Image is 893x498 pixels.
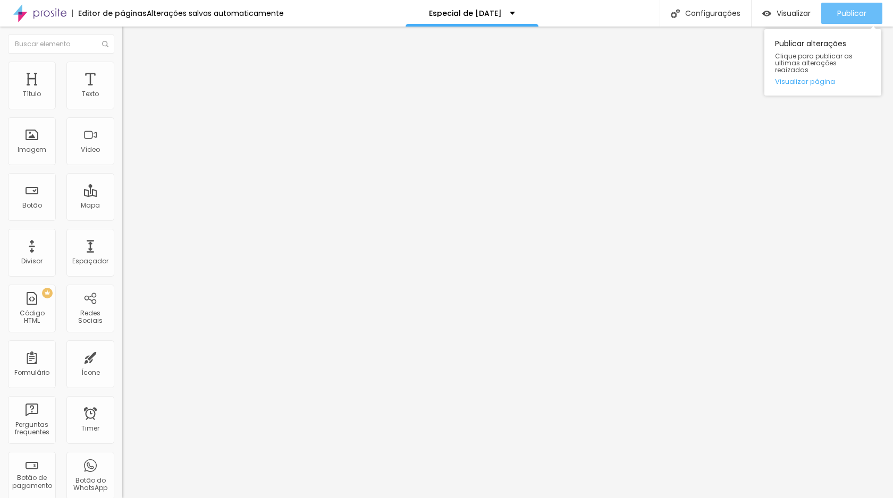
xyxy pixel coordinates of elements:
[11,421,53,436] div: Perguntas frequentes
[14,369,49,376] div: Formulário
[775,78,871,85] a: Visualizar página
[11,474,53,490] div: Botão de pagamento
[11,310,53,325] div: Código HTML
[69,310,111,325] div: Redes Sociais
[764,29,881,96] div: Publicar alterações
[81,202,100,209] div: Mapa
[81,369,100,376] div: Ícone
[752,3,821,24] button: Visualizar
[122,27,893,498] iframe: Editor
[102,41,108,47] img: Icone
[23,90,41,98] div: Título
[821,3,882,24] button: Publicar
[837,9,866,18] span: Publicar
[8,35,114,54] input: Buscar elemento
[72,10,147,17] div: Editor de páginas
[429,10,502,17] p: Especial de [DATE]
[69,477,111,492] div: Botão do WhatsApp
[777,9,811,18] span: Visualizar
[22,202,42,209] div: Botão
[82,90,99,98] div: Texto
[762,9,771,18] img: view-1.svg
[18,146,46,153] div: Imagem
[775,53,871,74] span: Clique para publicar as ultimas alterações reaizadas
[147,10,284,17] div: Alterações salvas automaticamente
[671,9,680,18] img: Icone
[81,425,99,432] div: Timer
[21,257,43,265] div: Divisor
[81,146,100,153] div: Vídeo
[72,257,108,265] div: Espaçador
